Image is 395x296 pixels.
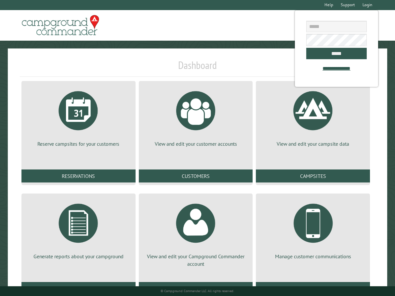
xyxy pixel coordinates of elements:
[21,169,136,182] a: Reservations
[264,140,362,147] p: View and edit your campsite data
[29,199,128,260] a: Generate reports about your campground
[139,282,253,295] a: Account
[256,169,370,182] a: Campsites
[29,253,128,260] p: Generate reports about your campground
[147,253,245,267] p: View and edit your Campground Commander account
[264,253,362,260] p: Manage customer communications
[147,199,245,267] a: View and edit your Campground Commander account
[264,199,362,260] a: Manage customer communications
[29,86,128,147] a: Reserve campsites for your customers
[20,13,101,38] img: Campground Commander
[29,140,128,147] p: Reserve campsites for your customers
[161,289,234,293] small: © Campground Commander LLC. All rights reserved.
[147,140,245,147] p: View and edit your customer accounts
[256,282,370,295] a: Communications
[139,169,253,182] a: Customers
[147,86,245,147] a: View and edit your customer accounts
[21,282,136,295] a: Reports
[264,86,362,147] a: View and edit your campsite data
[20,59,375,77] h1: Dashboard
